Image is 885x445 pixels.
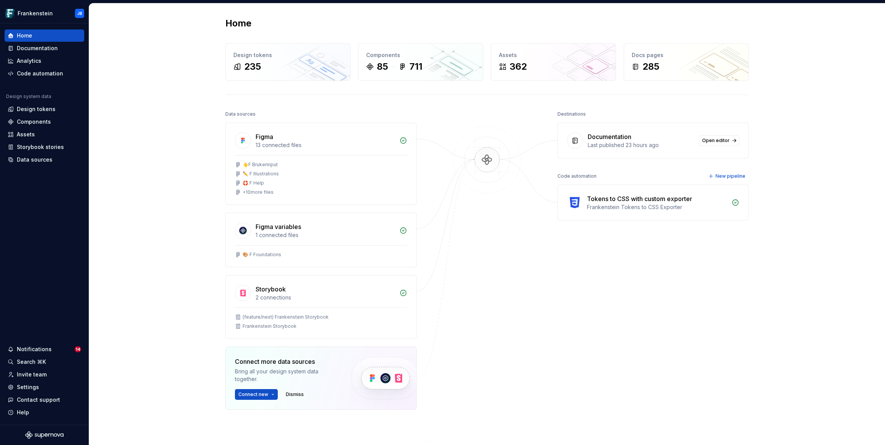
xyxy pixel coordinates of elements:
button: New pipeline [706,171,749,182]
div: Notifications [17,345,52,353]
div: + 10 more files [243,189,274,195]
div: Assets [17,131,35,138]
span: Open editor [702,137,730,144]
div: Search ⌘K [17,358,46,366]
div: Invite team [17,371,47,378]
a: Design tokens235 [225,43,350,81]
div: (feature/next) Frankenstein Storybook [243,314,329,320]
div: 🎨 F Foundations [243,252,281,258]
div: 85 [377,61,388,73]
div: Home [17,32,32,39]
div: 13 connected files [256,141,395,149]
button: Contact support [5,394,84,406]
div: Data sources [225,109,256,119]
a: Data sources [5,154,84,166]
button: Notifications14 [5,343,84,355]
div: Code automation [17,70,63,77]
div: Documentation [588,132,631,141]
button: Connect new [235,389,278,400]
div: 2 connections [256,294,395,301]
span: 14 [75,346,81,352]
div: ✏️ F Illustrations [243,171,279,177]
button: Dismiss [282,389,307,400]
button: FrankensteinJB [2,5,87,21]
div: Code automation [557,171,597,182]
div: Settings [17,383,39,391]
div: Data sources [17,156,52,164]
a: Docs pages285 [624,43,749,81]
div: Assets [499,51,608,59]
a: Open editor [699,135,739,146]
div: Docs pages [632,51,741,59]
a: Figma variables1 connected files🎨 F Foundations [225,213,417,267]
div: Last published 23 hours ago [588,141,694,149]
a: Storybook2 connections(feature/next) Frankenstein StorybookFrankenstein Storybook [225,275,417,339]
a: Components [5,116,84,128]
a: Design tokens [5,103,84,115]
div: Design tokens [17,105,55,113]
svg: Supernova Logo [25,431,64,439]
div: 362 [510,61,527,73]
div: 🛟 F Help [243,180,264,186]
button: Help [5,406,84,419]
a: Figma13 connected files👆F Brukerinput✏️ F Illustrations🛟 F Help+10more files [225,123,417,205]
a: Settings [5,381,84,393]
img: d720e2f0-216c-474b-bea5-031157028467.png [5,9,15,18]
div: Components [17,118,51,126]
div: Connect more data sources [235,357,338,366]
div: Documentation [17,44,58,52]
div: Figma [256,132,273,141]
div: Design tokens [233,51,342,59]
div: Design system data [6,93,51,100]
div: Frankenstein Storybook [243,323,297,329]
a: Analytics [5,55,84,67]
a: Documentation [5,42,84,54]
h2: Home [225,17,251,29]
a: Invite team [5,368,84,381]
div: 235 [244,61,261,73]
span: Connect new [238,391,268,398]
div: Analytics [17,57,41,65]
div: Help [17,409,29,416]
div: 👆F Brukerinput [243,162,278,168]
div: Bring all your design system data together. [235,368,338,383]
div: Contact support [17,396,60,404]
div: Frankenstein Tokens to CSS Exporter [587,203,727,211]
a: Storybook stories [5,141,84,153]
span: Dismiss [286,391,304,398]
div: JB [77,10,82,16]
a: Assets [5,128,84,141]
div: Storybook [256,285,286,294]
a: Components85711 [358,43,483,81]
div: 711 [409,61,422,73]
div: Storybook stories [17,143,64,151]
div: 1 connected files [256,231,395,239]
div: 285 [642,61,659,73]
a: Home [5,29,84,42]
span: New pipeline [715,173,745,179]
div: Components [366,51,475,59]
div: Frankenstein [18,10,53,17]
div: Tokens to CSS with custom exporter [587,194,692,203]
a: Assets362 [491,43,616,81]
div: Destinations [557,109,586,119]
a: Code automation [5,67,84,80]
div: Figma variables [256,222,301,231]
button: Search ⌘K [5,356,84,368]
